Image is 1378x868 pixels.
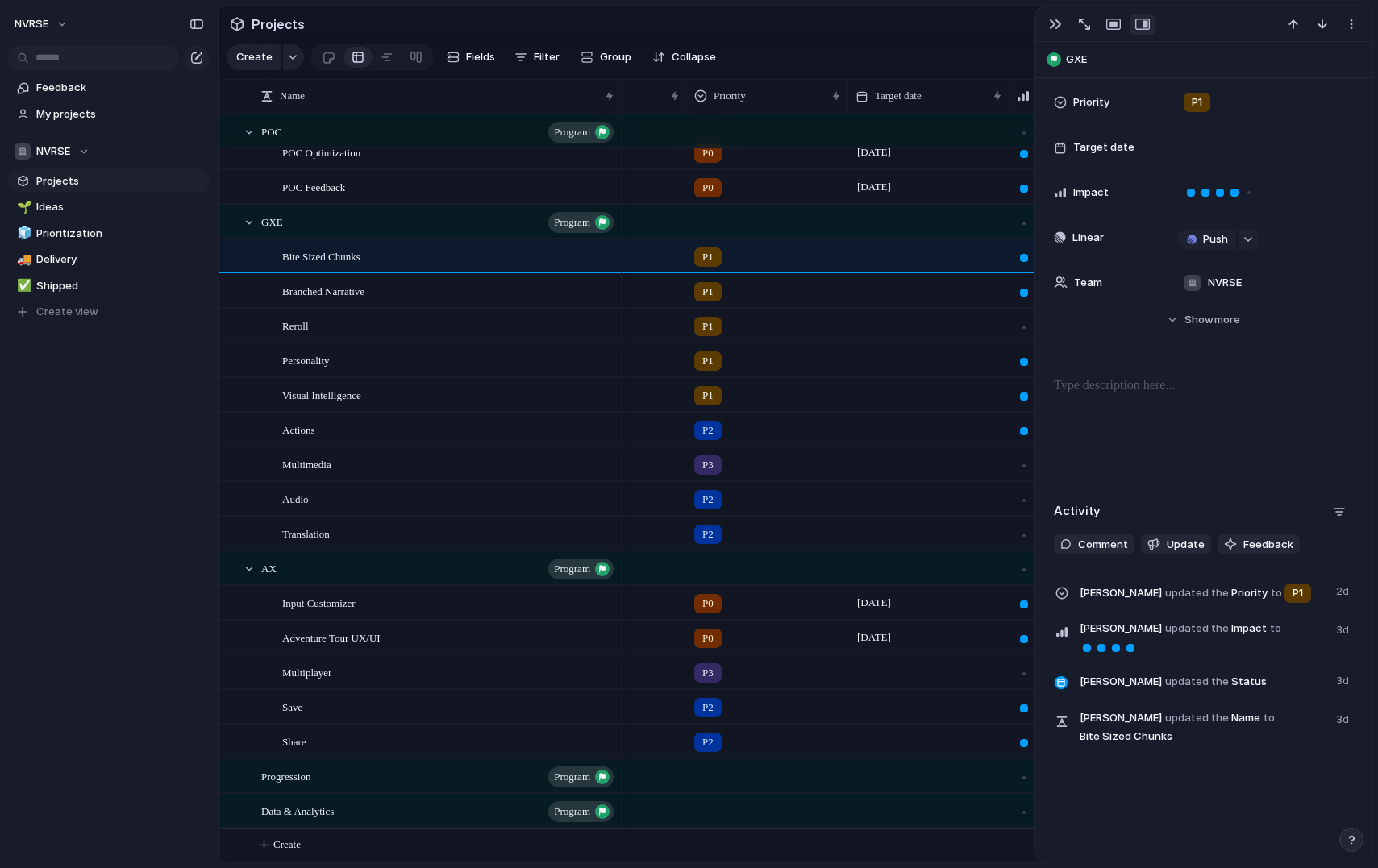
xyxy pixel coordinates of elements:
[548,122,614,143] button: program
[1042,47,1364,73] button: GXE
[702,353,714,369] span: P1
[282,697,302,716] span: Save
[280,88,305,104] span: Name
[1073,94,1109,110] span: Priority
[1214,312,1240,328] span: more
[1080,708,1326,745] span: Name Bite Sized Chunks
[714,88,746,104] span: Priority
[8,76,210,100] a: Feedback
[8,195,210,219] div: 🌱Ideas
[282,351,330,369] span: Personality
[36,143,70,160] span: NVRSE
[702,700,714,716] span: P2
[534,49,560,65] span: Filter
[1293,585,1303,601] span: P1
[282,385,361,404] span: Visual Intelligence
[702,284,714,300] span: P1
[36,106,204,123] span: My projects
[853,628,895,647] span: [DATE]
[1208,275,1242,291] span: NVRSE
[1264,710,1275,726] span: to
[36,80,204,96] span: Feedback
[1192,94,1202,110] span: P1
[554,558,590,580] span: program
[36,278,204,294] span: Shipped
[853,177,895,197] span: [DATE]
[646,44,722,70] button: Collapse
[15,226,31,242] button: 🧊
[1184,312,1214,328] span: Show
[600,49,631,65] span: Group
[282,316,309,334] span: Reroll
[702,388,714,404] span: P1
[1177,229,1236,250] button: Push
[1165,621,1229,637] span: updated the
[1073,185,1109,201] span: Impact
[554,211,590,234] span: program
[702,492,714,508] span: P2
[15,199,31,215] button: 🌱
[554,800,590,823] span: program
[1080,585,1162,601] span: [PERSON_NAME]
[248,10,308,39] span: Projects
[36,251,204,268] span: Delivery
[702,180,714,196] span: P0
[36,173,204,189] span: Projects
[702,457,714,473] span: P3
[261,559,277,577] span: AX
[8,102,210,127] a: My projects
[8,169,210,193] a: Projects
[1270,621,1281,637] span: to
[1165,710,1229,726] span: updated the
[236,49,273,65] span: Create
[1165,674,1229,690] span: updated the
[8,300,210,324] button: Create view
[702,249,714,265] span: P1
[554,766,590,788] span: program
[702,596,714,612] span: P0
[227,44,281,70] button: Create
[1336,619,1352,638] span: 3d
[261,122,281,140] span: POC
[17,198,28,217] div: 🌱
[17,276,28,295] div: ✅
[273,837,301,853] span: Create
[1271,585,1282,601] span: to
[572,44,639,70] button: Group
[1141,534,1211,555] button: Update
[7,11,77,37] button: NVRSE
[440,44,502,70] button: Fields
[1072,230,1104,246] span: Linear
[548,559,614,579] button: program
[672,49,716,65] span: Collapse
[282,489,309,508] span: Audio
[8,274,210,298] a: ✅Shipped
[15,16,48,32] span: NVRSE
[282,455,331,473] span: Multimedia
[1203,231,1228,247] span: Push
[8,139,210,164] button: NVRSE
[261,801,334,820] span: Data & Analytics
[1080,621,1162,637] span: [PERSON_NAME]
[1066,52,1364,68] span: GXE
[702,145,714,161] span: P0
[702,422,714,438] span: P2
[8,222,210,246] a: 🧊Prioritization
[875,88,922,104] span: Target date
[548,801,614,822] button: program
[8,247,210,272] a: 🚚Delivery
[853,593,895,613] span: [DATE]
[261,766,310,785] span: Progression
[15,251,31,268] button: 🚚
[1054,534,1134,555] button: Comment
[466,49,495,65] span: Fields
[282,177,345,196] span: POC Feedback
[702,526,714,542] span: P2
[1080,674,1162,690] span: [PERSON_NAME]
[1336,580,1352,600] span: 2d
[702,734,714,750] span: P2
[702,318,714,334] span: P1
[508,44,566,70] button: Filter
